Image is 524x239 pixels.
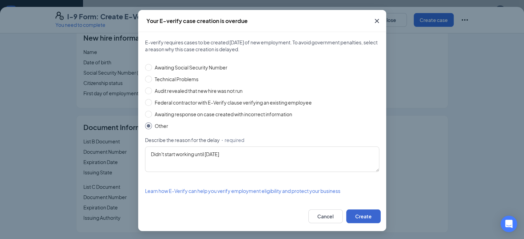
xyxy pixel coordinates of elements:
[152,99,315,106] span: Federal contractor with E-Verify clause verifying an existing employee
[152,87,245,95] span: Audit revealed that new hire was not run
[220,137,244,143] span: ・required
[146,17,248,25] div: Your E-verify case creation is overdue
[145,187,379,195] a: Learn how E-Verify can help you verify employment eligibility and protect your business
[152,110,295,118] span: Awaiting response on case created with incorrect information
[373,17,381,25] svg: Cross
[368,10,386,32] button: Close
[145,188,340,194] span: Learn how E-Verify can help you verify employment eligibility and protect your business
[346,209,381,223] button: Create
[152,122,171,130] span: Other
[152,75,201,83] span: Technical Problems
[152,64,230,71] span: Awaiting Social Security Number
[145,39,379,53] span: E-verify requires cases to be created [DATE] of new employment. To avoid government penalties, se...
[145,146,379,172] textarea: Didn't start working until [DATE]
[145,137,220,143] span: Describe the reason for the delay
[308,209,343,223] button: Cancel
[501,216,517,232] div: Open Intercom Messenger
